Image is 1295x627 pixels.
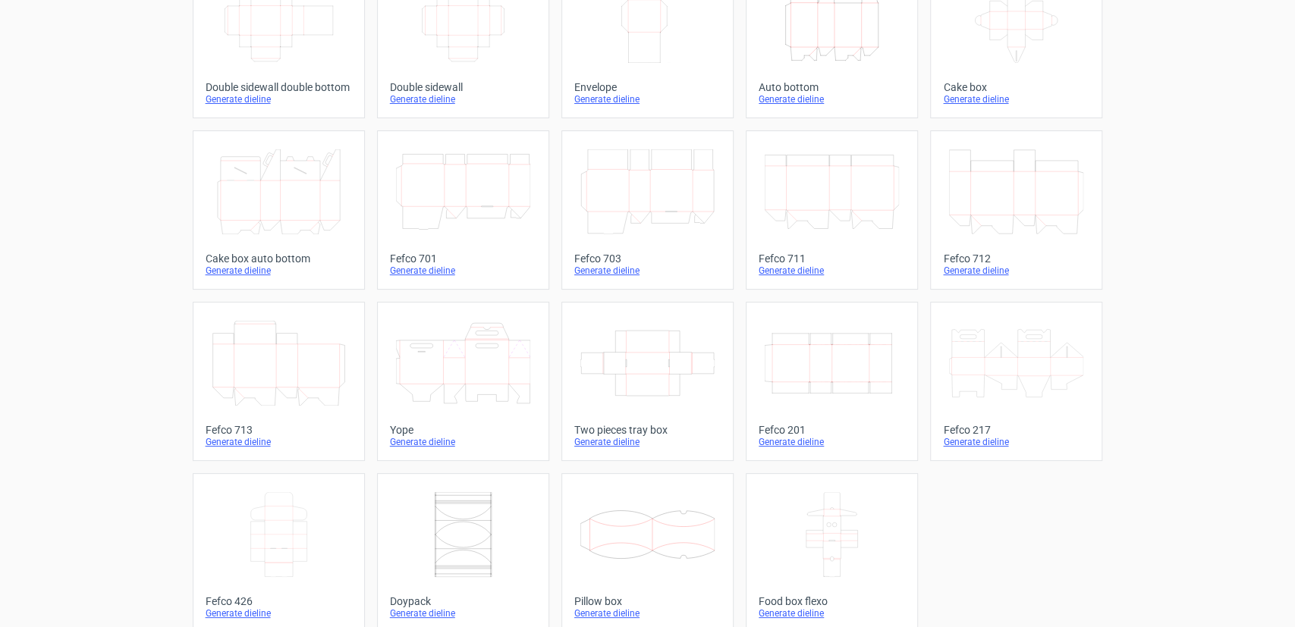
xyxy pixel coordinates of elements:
[390,436,536,448] div: Generate dieline
[390,81,536,93] div: Double sidewall
[574,81,721,93] div: Envelope
[561,302,734,461] a: Two pieces tray boxGenerate dieline
[759,81,905,93] div: Auto bottom
[390,607,536,619] div: Generate dieline
[574,424,721,436] div: Two pieces tray box
[206,252,352,265] div: Cake box auto bottom
[943,265,1089,277] div: Generate dieline
[193,302,365,461] a: Fefco 713Generate dieline
[574,436,721,448] div: Generate dieline
[759,265,905,277] div: Generate dieline
[746,130,918,290] a: Fefco 711Generate dieline
[206,424,352,436] div: Fefco 713
[206,436,352,448] div: Generate dieline
[193,130,365,290] a: Cake box auto bottomGenerate dieline
[943,424,1089,436] div: Fefco 217
[574,607,721,619] div: Generate dieline
[206,93,352,105] div: Generate dieline
[377,130,549,290] a: Fefco 701Generate dieline
[574,252,721,265] div: Fefco 703
[206,607,352,619] div: Generate dieline
[759,607,905,619] div: Generate dieline
[930,130,1102,290] a: Fefco 712Generate dieline
[759,93,905,105] div: Generate dieline
[390,595,536,607] div: Doypack
[943,93,1089,105] div: Generate dieline
[390,252,536,265] div: Fefco 701
[759,424,905,436] div: Fefco 201
[574,93,721,105] div: Generate dieline
[574,595,721,607] div: Pillow box
[377,302,549,461] a: YopeGenerate dieline
[759,595,905,607] div: Food box flexo
[206,265,352,277] div: Generate dieline
[390,265,536,277] div: Generate dieline
[390,93,536,105] div: Generate dieline
[759,436,905,448] div: Generate dieline
[943,81,1089,93] div: Cake box
[206,595,352,607] div: Fefco 426
[746,302,918,461] a: Fefco 201Generate dieline
[206,81,352,93] div: Double sidewall double bottom
[759,252,905,265] div: Fefco 711
[561,130,734,290] a: Fefco 703Generate dieline
[943,252,1089,265] div: Fefco 712
[390,424,536,436] div: Yope
[930,302,1102,461] a: Fefco 217Generate dieline
[943,436,1089,448] div: Generate dieline
[574,265,721,277] div: Generate dieline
